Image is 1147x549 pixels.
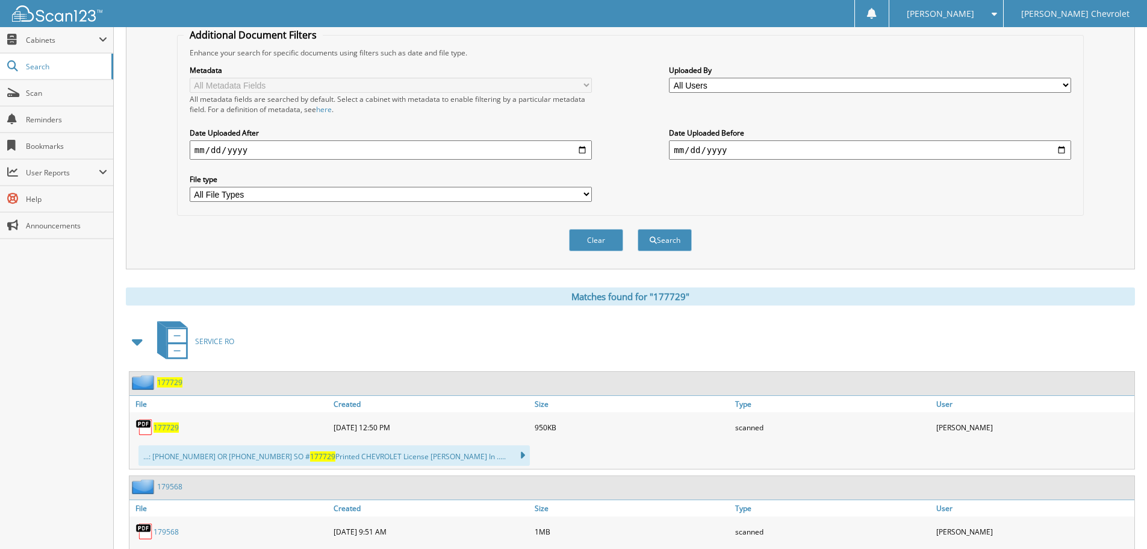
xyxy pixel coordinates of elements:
div: 950KB [532,415,733,439]
a: 179568 [157,482,182,492]
img: PDF.png [135,418,154,436]
span: Search [26,61,105,72]
div: [PERSON_NAME] [933,519,1134,544]
a: Type [732,396,933,412]
div: scanned [732,519,933,544]
label: Date Uploaded After [190,128,592,138]
span: Announcements [26,221,107,231]
div: [DATE] 12:50 PM [331,415,532,439]
span: Bookmarks [26,141,107,151]
legend: Additional Document Filters [184,28,323,42]
a: 177729 [154,422,179,433]
div: Matches found for "177729" [126,287,1135,306]
div: All metadata fields are searched by default. Select a cabinet with metadata to enable filtering b... [190,94,592,115]
span: Scan [26,88,107,98]
span: SERVICE RO [195,336,234,347]
span: Reminders [26,115,107,125]
div: [PERSON_NAME] [933,415,1134,439]
a: 179568 [154,527,179,537]
div: 1MB [532,519,733,544]
img: scan123-logo-white.svg [12,5,102,22]
label: Metadata [190,65,592,75]
label: Uploaded By [669,65,1071,75]
img: folder2.png [132,375,157,390]
input: end [669,140,1071,160]
a: File [129,396,331,412]
div: [DATE] 9:51 AM [331,519,532,544]
div: scanned [732,415,933,439]
a: Size [532,396,733,412]
button: Search [638,229,692,251]
div: Enhance your search for specific documents using filters such as date and file type. [184,48,1077,58]
span: User Reports [26,168,99,178]
span: 177729 [310,451,335,462]
a: SERVICE RO [150,318,234,365]
a: here [316,104,332,115]
a: User [933,500,1134,516]
span: Help [26,194,107,204]
a: User [933,396,1134,412]
iframe: Chat Widget [1087,491,1147,549]
a: Created [331,396,532,412]
div: ...: [PHONE_NUMBER] OR [PHONE_NUMBER] SO # Printed CHEVROLET License [PERSON_NAME] In ..... [138,445,530,466]
label: Date Uploaded Before [669,128,1071,138]
a: Created [331,500,532,516]
a: 177729 [157,377,182,387]
a: Type [732,500,933,516]
img: folder2.png [132,479,157,494]
a: File [129,500,331,516]
span: Cabinets [26,35,99,45]
span: [PERSON_NAME] Chevrolet [1021,10,1130,17]
a: Size [532,500,733,516]
input: start [190,140,592,160]
button: Clear [569,229,623,251]
label: File type [190,174,592,184]
img: PDF.png [135,522,154,541]
span: [PERSON_NAME] [907,10,974,17]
